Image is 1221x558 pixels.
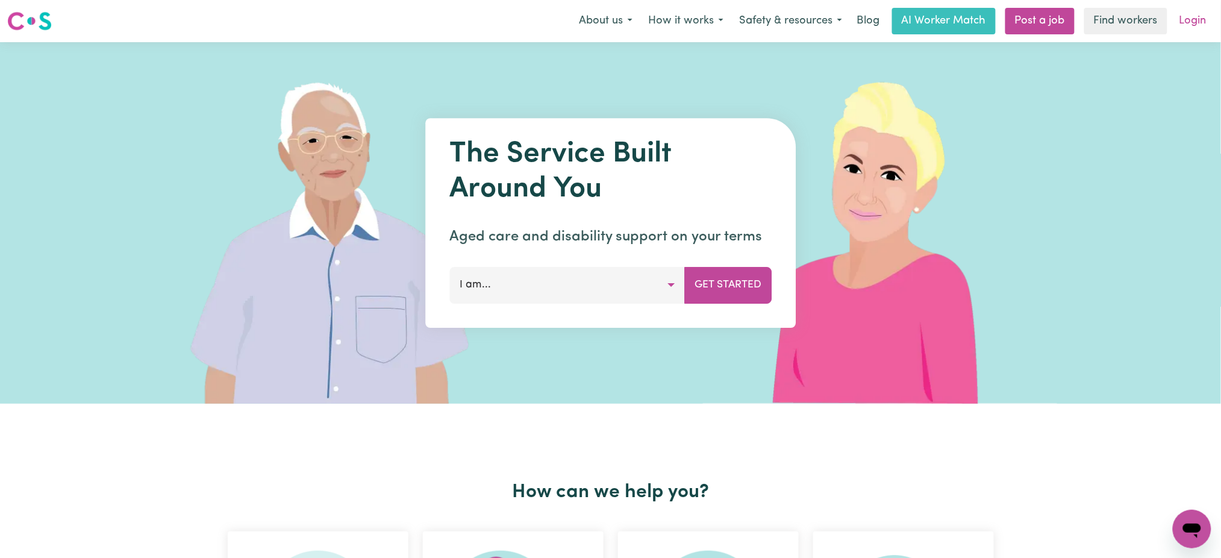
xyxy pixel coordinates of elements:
a: Login [1172,8,1214,34]
a: AI Worker Match [892,8,996,34]
button: About us [571,8,640,34]
p: Aged care and disability support on your terms [449,226,772,248]
a: Find workers [1084,8,1167,34]
a: Post a job [1005,8,1075,34]
button: How it works [640,8,731,34]
button: I am... [449,267,685,303]
button: Safety & resources [731,8,850,34]
iframe: Button to launch messaging window [1173,510,1211,548]
img: Careseekers logo [7,10,52,32]
h2: How can we help you? [220,481,1001,504]
h1: The Service Built Around You [449,137,772,207]
a: Careseekers logo [7,7,52,35]
a: Blog [850,8,887,34]
button: Get Started [684,267,772,303]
